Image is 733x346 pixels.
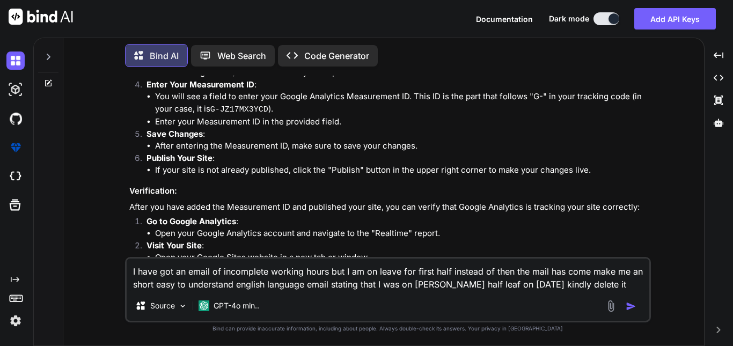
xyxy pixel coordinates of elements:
[6,312,25,330] img: settings
[155,227,649,240] li: Open your Google Analytics account and navigate to the "Realtime" report.
[155,140,649,152] li: After entering the Measurement ID, make sure to save your changes.
[129,201,649,214] p: After you have added the Measurement ID and published your site, you can verify that Google Analy...
[146,129,203,139] strong: Save Changes
[634,8,716,30] button: Add API Keys
[150,300,175,311] p: Source
[549,13,589,24] span: Dark mode
[155,252,649,264] li: Open your Google Sites website in a new tab or window.
[304,49,369,62] p: Code Generator
[125,325,651,333] p: Bind can provide inaccurate information, including about people. Always double-check its answers....
[146,79,649,91] p: :
[626,301,636,312] img: icon
[214,300,259,311] p: GPT-4o min..
[476,14,533,24] span: Documentation
[127,259,649,291] textarea: I have got an email of incomplete working hours but I am on leave for first half instead of then ...
[6,51,25,70] img: darkChat
[6,80,25,99] img: darkAi-studio
[155,116,649,128] li: Enter your Measurement ID in the provided field.
[178,301,187,311] img: Pick Models
[146,240,649,252] p: :
[150,49,179,62] p: Bind AI
[476,13,533,25] button: Documentation
[146,152,649,165] p: :
[146,153,212,163] strong: Publish Your Site
[146,216,236,226] strong: Go to Google Analytics
[9,9,73,25] img: Bind AI
[199,300,209,311] img: GPT-4o mini
[146,128,649,141] p: :
[6,167,25,186] img: cloudideIcon
[146,240,202,251] strong: Visit Your Site
[605,300,617,312] img: attachment
[129,185,649,197] h3: Verification:
[217,49,266,62] p: Web Search
[155,91,649,116] li: You will see a field to enter your Google Analytics Measurement ID. This ID is the part that foll...
[6,109,25,128] img: githubDark
[210,105,268,114] code: G-JZ17MX3YCD
[6,138,25,157] img: premium
[146,79,254,90] strong: Enter Your Measurement ID
[146,216,649,228] p: :
[155,164,649,176] li: If your site is not already published, click the "Publish" button in the upper right corner to ma...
